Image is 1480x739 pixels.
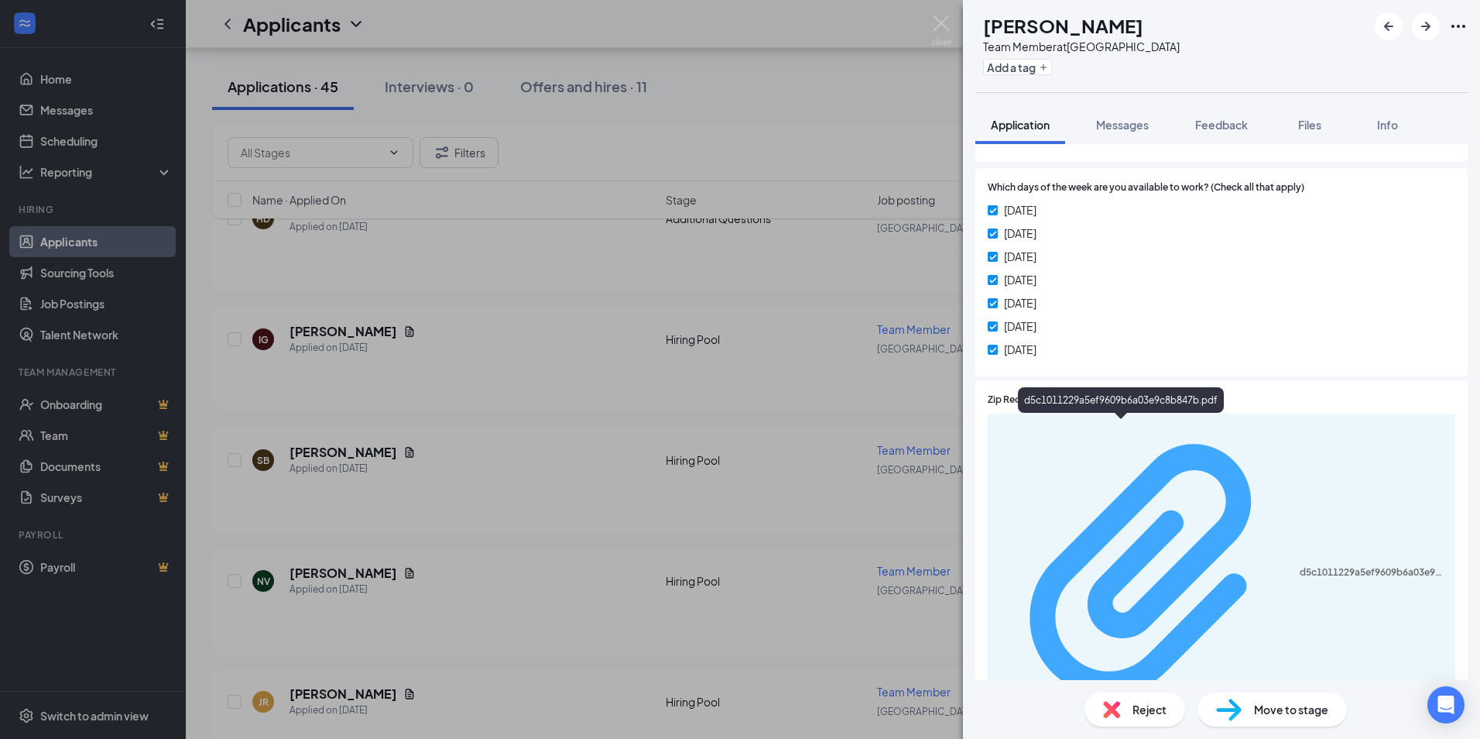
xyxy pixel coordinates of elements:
span: Reject [1132,701,1167,718]
svg: Plus [1039,63,1048,72]
svg: ArrowLeftNew [1379,17,1398,36]
span: Info [1377,118,1398,132]
span: Application [991,118,1050,132]
svg: Paperclip [997,421,1300,724]
div: Open Intercom Messenger [1427,686,1465,724]
span: [DATE] [1004,341,1036,358]
a: Paperclipd5c1011229a5ef9609b6a03e9c8b847b.pdf [997,421,1446,726]
span: Which days of the week are you available to work? (Check all that apply) [988,180,1304,195]
div: d5c1011229a5ef9609b6a03e9c8b847b.pdf [1018,387,1224,413]
span: [DATE] [1004,225,1036,242]
div: d5c1011229a5ef9609b6a03e9c8b847b.pdf [1300,566,1446,579]
span: [DATE] [1004,248,1036,265]
span: [DATE] [1004,294,1036,311]
span: [DATE] [1004,271,1036,288]
button: ArrowLeftNew [1375,12,1403,40]
button: ArrowRight [1412,12,1440,40]
span: Feedback [1195,118,1248,132]
span: [DATE] [1004,318,1036,335]
span: Zip Recruiter Resume [988,393,1081,407]
span: Files [1298,118,1321,132]
span: [DATE] [1004,201,1036,218]
span: Messages [1096,118,1149,132]
div: Team Member at [GEOGRAPHIC_DATA] [983,39,1180,54]
svg: ArrowRight [1417,17,1435,36]
span: Move to stage [1254,701,1328,718]
button: PlusAdd a tag [983,59,1052,75]
svg: Ellipses [1449,17,1468,36]
h1: [PERSON_NAME] [983,12,1143,39]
